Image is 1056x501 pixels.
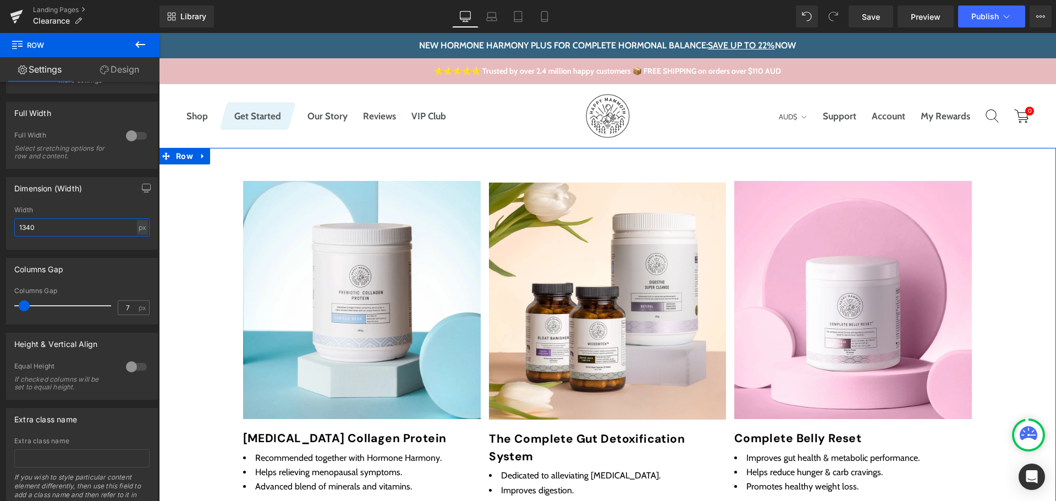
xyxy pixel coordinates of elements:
[620,77,648,91] button: AUD$
[14,333,97,349] div: Height & Vertical Align
[84,386,288,415] a: [MEDICAL_DATA] Collagen Protein
[28,75,287,91] nav: Main navigation
[342,452,415,463] span: Improves digestion.
[330,465,567,479] li: Promotes a balanced gut microbiome.
[80,57,159,82] a: Design
[14,409,77,424] div: Extra class name
[587,434,724,444] span: Helps reduce hunger & carb cravings.
[549,7,616,18] u: Save up to 22%
[14,145,113,160] div: Select stretching options for row and content.
[898,5,954,27] a: Preview
[5,5,892,20] div: NEW Hormone Harmony PLUS for complete hormonal balance: NOW
[587,420,761,430] span: Improves gut health & metabolic performance.
[33,5,159,14] a: Landing Pages
[204,78,237,89] a: Reviews
[14,218,150,236] input: auto
[1019,464,1045,490] div: Open Intercom Messenger
[664,75,697,91] a: Support
[505,5,531,27] a: Tablet
[796,5,818,27] button: Undo
[427,61,471,105] img: HM_Logo_Black_1_2be9e65e-0694-4fb3-a0cb-aeec770aab04.png
[330,387,567,432] a: The Complete Gut Detoxification System
[452,5,479,27] a: Desktop
[96,434,243,444] span: Helps relieving menopausal symptoms.
[971,12,999,21] span: Publish
[14,258,63,274] div: Columns Gap
[11,33,121,57] span: Row
[958,5,1025,27] button: Publish
[14,131,115,142] div: Full Width
[866,74,875,82] span: 0
[911,11,941,23] span: Preview
[575,386,702,415] a: Complete Belly Reset
[575,148,813,386] img: Complete Belly Reset
[822,5,844,27] button: Redo
[531,5,558,27] a: Mobile
[479,5,505,27] a: Laptop
[14,437,150,445] div: Extra class name
[84,148,322,386] img: Prebiotic Collagen Protein
[148,78,189,89] a: Our Story
[33,16,70,25] span: Clearance
[14,287,150,295] div: Columns Gap
[14,178,82,193] div: Dimension (Width)
[575,447,813,461] li: Promotes healthy weight loss.
[1030,5,1052,27] button: More
[762,75,811,91] a: My Rewards
[713,75,746,91] a: Account
[14,376,113,391] div: If checked columns will be set to equal height.
[137,220,148,235] div: px
[84,447,322,461] li: Advanced blend of minerals and vitamins.
[37,115,51,131] a: Expand / Collapse
[180,12,206,21] span: Library
[14,102,51,118] div: Full Width
[159,5,214,27] a: New Library
[14,206,150,214] div: Width
[75,78,122,89] a: Get Started
[139,304,148,311] span: px
[330,150,567,387] img: The Complete Gut Detoxification System
[855,81,870,92] a: Open cart
[28,78,49,89] a: Shop
[862,11,880,23] span: Save
[14,362,115,373] div: Equal Height
[275,33,622,43] a: ⭐⭐⭐⭐⭐ Trusted by over 2.4 million happy customers 📦 FREE SHIPPING on orders over $110 AUD
[252,78,287,89] a: VIP Club
[342,437,502,448] span: Dedicated to alleviating [MEDICAL_DATA].
[14,115,37,131] span: Row
[96,420,283,430] span: Recommended together with Hormone Harmony.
